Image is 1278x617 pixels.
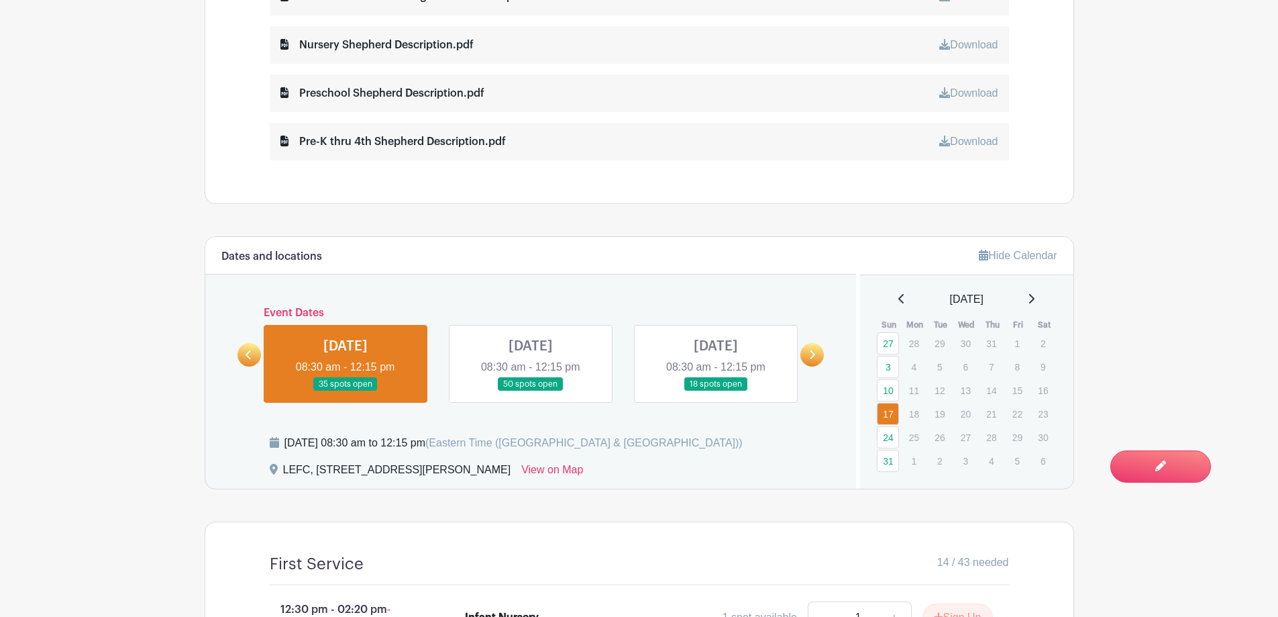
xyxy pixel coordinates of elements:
p: 12 [928,380,951,401]
div: Pre-K thru 4th Shepherd Description.pdf [280,134,506,150]
p: 21 [980,404,1002,424]
h6: Dates and locations [221,250,322,263]
p: 20 [955,404,977,424]
p: 18 [903,404,925,424]
a: View on Map [521,462,583,483]
p: 6 [1032,450,1054,471]
span: [DATE] [950,291,983,307]
p: 4 [903,357,925,377]
p: 6 [955,357,977,377]
p: 15 [1006,380,1028,401]
p: 30 [1032,427,1054,448]
th: Mon [902,318,928,332]
a: 31 [877,450,899,472]
p: 22 [1006,404,1028,424]
span: 14 / 43 needed [937,555,1009,571]
p: 25 [903,427,925,448]
div: Preschool Shepherd Description.pdf [280,85,484,101]
p: 4 [980,450,1002,471]
a: Download [939,136,998,147]
p: 2 [1032,333,1054,354]
p: 7 [980,357,1002,377]
p: 5 [1006,450,1028,471]
p: 19 [928,404,951,424]
h6: Event Dates [261,307,801,320]
a: 27 [877,332,899,354]
p: 27 [955,427,977,448]
p: 23 [1032,404,1054,424]
p: 28 [980,427,1002,448]
a: 17 [877,403,899,425]
p: 8 [1006,357,1028,377]
th: Sat [1031,318,1057,332]
div: Nursery Shepherd Description.pdf [280,37,474,53]
p: 2 [928,450,951,471]
a: Hide Calendar [979,250,1057,261]
p: 28 [903,333,925,354]
th: Thu [979,318,1006,332]
p: 16 [1032,380,1054,401]
p: 31 [980,333,1002,354]
p: 14 [980,380,1002,401]
th: Fri [1006,318,1032,332]
a: Download [939,87,998,99]
p: 26 [928,427,951,448]
p: 11 [903,380,925,401]
a: 10 [877,379,899,401]
p: 9 [1032,357,1054,377]
th: Wed [954,318,980,332]
a: 3 [877,356,899,378]
p: 1 [1006,333,1028,354]
a: 24 [877,426,899,448]
p: 29 [1006,427,1028,448]
span: (Eastern Time ([GEOGRAPHIC_DATA] & [GEOGRAPHIC_DATA])) [425,437,743,448]
h4: First Service [270,555,364,574]
p: 29 [928,333,951,354]
p: 5 [928,357,951,377]
div: [DATE] 08:30 am to 12:15 pm [284,435,743,451]
th: Tue [928,318,954,332]
p: 1 [903,450,925,471]
div: LEFC, [STREET_ADDRESS][PERSON_NAME] [283,462,511,483]
p: 13 [955,380,977,401]
p: 3 [955,450,977,471]
a: Download [939,39,998,50]
p: 30 [955,333,977,354]
th: Sun [876,318,902,332]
